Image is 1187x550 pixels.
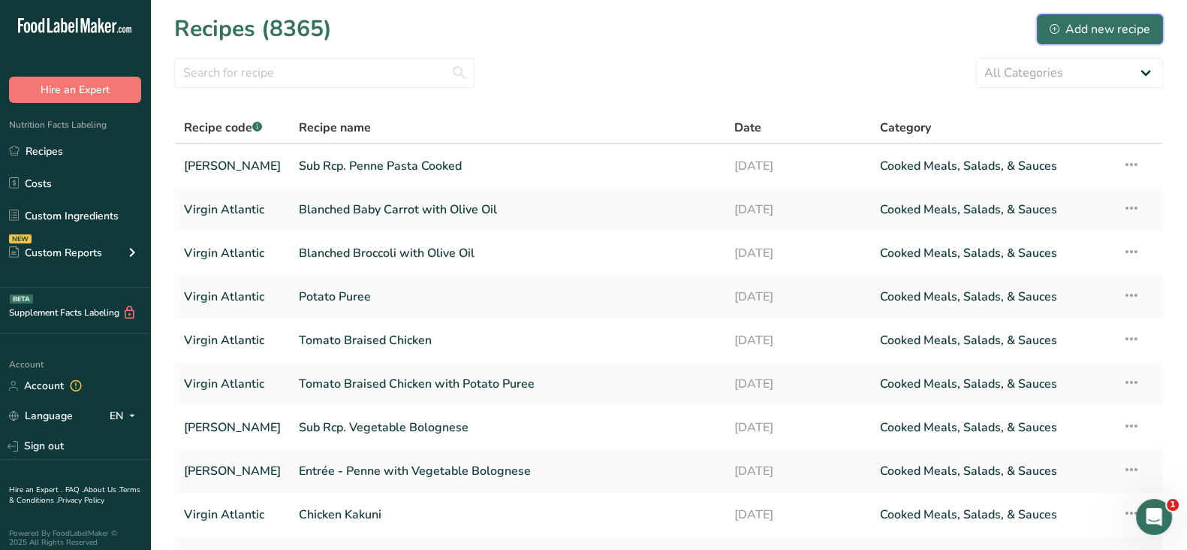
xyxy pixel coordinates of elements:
h1: Recipes (8365) [174,12,332,46]
button: Hire an Expert [9,77,141,103]
a: FAQ . [65,485,83,495]
div: NEW [9,234,32,243]
a: Cooked Meals, Salads, & Sauces [880,368,1104,400]
a: Cooked Meals, Salads, & Sauces [880,281,1104,313]
a: Tomato Braised Chicken with Potato Puree [299,368,716,400]
span: Category [880,119,931,137]
a: Virgin Atlantic [184,281,281,313]
a: Virgin Atlantic [184,237,281,269]
a: [PERSON_NAME] [184,412,281,443]
a: Virgin Atlantic [184,368,281,400]
iframe: Intercom live chat [1136,499,1172,535]
a: Hire an Expert . [9,485,62,495]
div: Powered By FoodLabelMaker © 2025 All Rights Reserved [9,529,141,547]
a: [DATE] [734,368,862,400]
a: Potato Puree [299,281,716,313]
div: BETA [10,295,33,304]
a: Language [9,403,73,429]
a: Terms & Conditions . [9,485,140,506]
span: Date [734,119,761,137]
a: [DATE] [734,237,862,269]
a: [DATE] [734,325,862,356]
a: Cooked Meals, Salads, & Sauces [880,150,1104,182]
div: EN [110,407,141,425]
div: Custom Reports [9,245,102,261]
a: [DATE] [734,281,862,313]
a: Cooked Meals, Salads, & Sauces [880,194,1104,225]
a: Blanched Baby Carrot with Olive Oil [299,194,716,225]
a: Virgin Atlantic [184,499,281,530]
a: [DATE] [734,150,862,182]
a: Cooked Meals, Salads, & Sauces [880,412,1104,443]
a: [DATE] [734,455,862,487]
a: Virgin Atlantic [184,194,281,225]
a: Cooked Meals, Salads, & Sauces [880,237,1104,269]
a: [PERSON_NAME] [184,455,281,487]
a: Cooked Meals, Salads, & Sauces [880,325,1104,356]
div: Add new recipe [1050,20,1150,38]
a: Cooked Meals, Salads, & Sauces [880,455,1104,487]
a: [DATE] [734,194,862,225]
input: Search for recipe [174,58,474,88]
span: 1 [1167,499,1179,511]
button: Add new recipe [1037,14,1163,44]
a: Privacy Policy [58,495,104,506]
a: [PERSON_NAME] [184,150,281,182]
a: Sub Rcp. Vegetable Bolognese [299,412,716,443]
span: Recipe code [184,119,262,136]
a: [DATE] [734,499,862,530]
span: Recipe name [299,119,371,137]
a: Chicken Kakuni [299,499,716,530]
a: Blanched Broccoli with Olive Oil [299,237,716,269]
a: [DATE] [734,412,862,443]
a: About Us . [83,485,119,495]
a: Entrée - Penne with Vegetable Bolognese [299,455,716,487]
a: Tomato Braised Chicken [299,325,716,356]
a: Virgin Atlantic [184,325,281,356]
a: Sub Rcp. Penne Pasta Cooked [299,150,716,182]
a: Cooked Meals, Salads, & Sauces [880,499,1104,530]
